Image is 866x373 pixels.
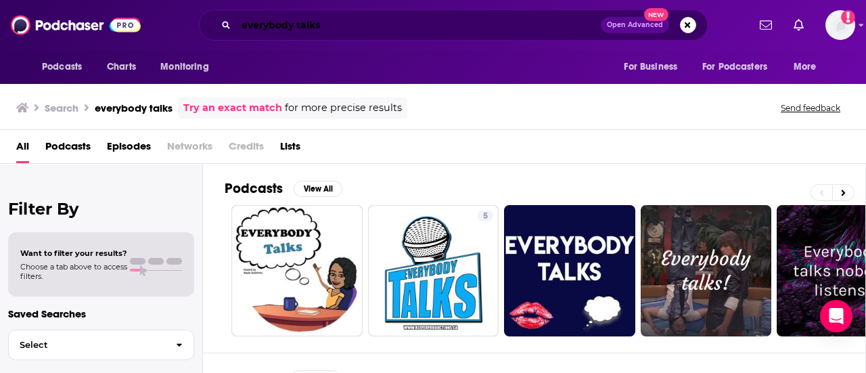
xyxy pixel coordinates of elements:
span: Networks [167,135,212,163]
span: New [644,8,668,21]
span: Open Advanced [607,22,663,28]
button: Open AdvancedNew [601,17,669,33]
button: open menu [693,54,787,80]
span: Monitoring [160,58,208,76]
span: for more precise results [285,100,402,116]
a: Podcasts [45,135,91,163]
div: Open Intercom Messenger [820,300,852,332]
h3: Search [45,102,78,114]
button: Send feedback [777,102,844,114]
a: Charts [98,54,144,80]
p: Saved Searches [8,307,194,320]
span: Select [9,341,165,349]
span: For Podcasters [702,58,767,76]
button: Select [8,330,194,360]
span: More [794,58,817,76]
a: Lists [280,135,300,163]
h2: Filter By [8,199,194,219]
span: For Business [624,58,677,76]
a: PodcastsView All [225,180,342,197]
button: open menu [614,54,694,80]
input: Search podcasts, credits, & more... [236,14,601,36]
span: Charts [107,58,136,76]
a: Show notifications dropdown [788,14,809,37]
a: Try an exact match [183,100,282,116]
img: User Profile [825,10,855,40]
span: Choose a tab above to access filters. [20,262,127,281]
h2: Podcasts [225,180,283,197]
button: open menu [32,54,99,80]
span: 5 [483,210,488,223]
span: Want to filter your results? [20,248,127,258]
span: Logged in as Ashley_Beenen [825,10,855,40]
img: Podchaser - Follow, Share and Rate Podcasts [11,12,141,38]
svg: Add a profile image [841,10,855,24]
a: 5 [368,205,499,336]
button: open menu [784,54,834,80]
button: Show profile menu [825,10,855,40]
button: View All [294,181,342,197]
a: 5 [478,211,493,221]
span: Credits [229,135,264,163]
button: open menu [151,54,226,80]
div: Search podcasts, credits, & more... [199,9,708,41]
a: All [16,135,29,163]
span: Podcasts [42,58,82,76]
a: Episodes [107,135,151,163]
h3: everybody talks [95,102,173,114]
a: Show notifications dropdown [754,14,777,37]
